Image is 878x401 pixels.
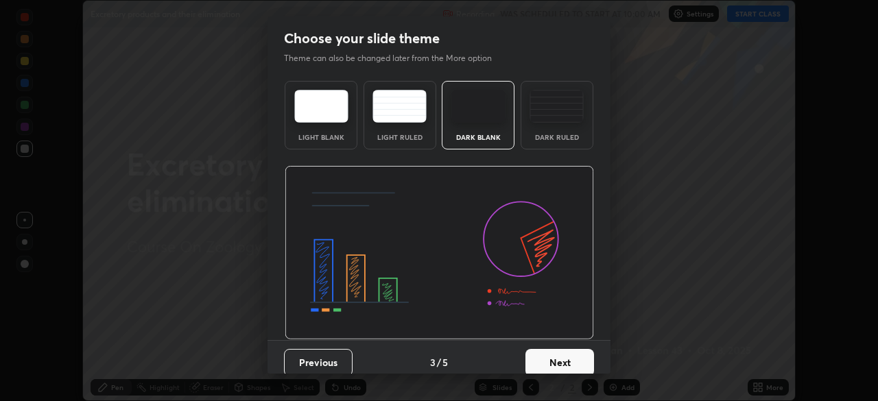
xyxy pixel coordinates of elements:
img: darkRuledTheme.de295e13.svg [530,90,584,123]
h4: 3 [430,355,436,369]
div: Light Ruled [372,134,427,141]
img: lightTheme.e5ed3b09.svg [294,90,348,123]
h4: / [437,355,441,369]
div: Light Blank [294,134,348,141]
div: Dark Ruled [530,134,584,141]
h2: Choose your slide theme [284,29,440,47]
button: Previous [284,349,353,376]
div: Dark Blank [451,134,506,141]
button: Next [525,349,594,376]
p: Theme can also be changed later from the More option [284,52,506,64]
img: darkTheme.f0cc69e5.svg [451,90,506,123]
h4: 5 [442,355,448,369]
img: darkThemeBanner.d06ce4a2.svg [285,166,594,340]
img: lightRuledTheme.5fabf969.svg [372,90,427,123]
